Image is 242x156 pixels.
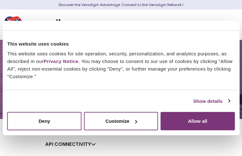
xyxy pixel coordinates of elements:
[59,2,184,7] a: Discover the Veradigm Advantage: Connect to the Veradigm NetworkLearn More
[223,16,233,33] button: Toggle Navigation Menu
[44,59,78,64] a: Privacy Notice
[45,141,96,147] a: API Connectivity
[7,50,235,80] div: This website uses cookies for site operation, security, personalization, and analytics purposes, ...
[7,112,82,130] button: Deny
[182,2,184,7] span: Learn More
[160,112,235,130] button: Allow all
[7,40,235,47] div: This website uses cookies
[84,112,158,130] button: Customize
[5,14,81,35] img: Veradigm logo
[193,97,230,105] a: Show details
